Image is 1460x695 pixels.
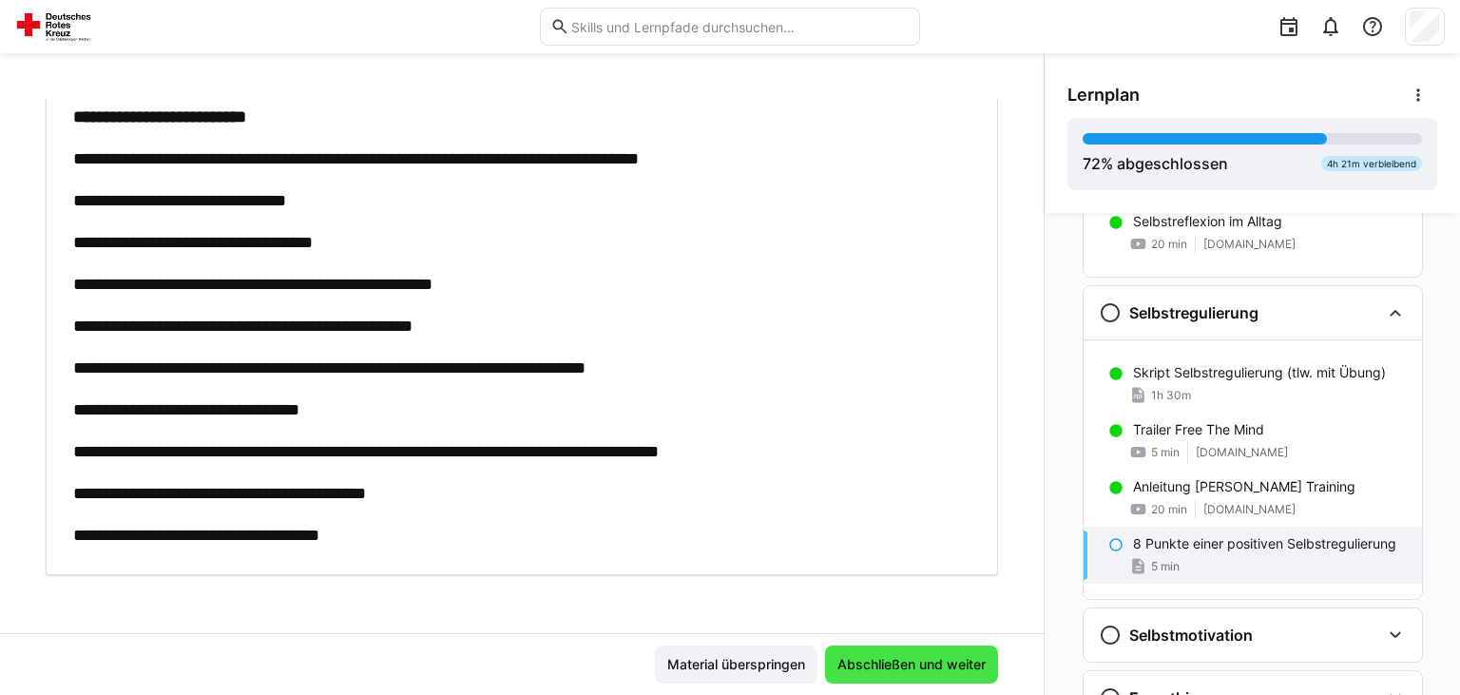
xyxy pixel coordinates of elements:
h3: Selbstmotivation [1129,626,1253,645]
input: Skills und Lernpfade durchsuchen… [569,18,910,35]
span: 1h 30m [1151,388,1191,403]
button: Material überspringen [655,646,817,684]
span: 20 min [1151,502,1187,517]
span: 5 min [1151,559,1180,574]
span: 20 min [1151,237,1187,252]
span: 5 min [1151,445,1180,460]
p: Anleitung [PERSON_NAME] Training [1133,477,1355,496]
span: [DOMAIN_NAME] [1203,502,1296,517]
span: [DOMAIN_NAME] [1203,237,1296,252]
p: 8 Punkte einer positiven Selbstregulierung [1133,534,1396,553]
span: Abschließen und weiter [835,655,989,674]
p: Trailer Free The Mind [1133,420,1264,439]
p: Selbstreflexion im Alltag [1133,212,1282,231]
span: Lernplan [1067,85,1140,106]
div: % abgeschlossen [1083,152,1228,175]
span: Material überspringen [664,655,808,674]
h3: Selbstregulierung [1129,303,1258,322]
button: Abschließen und weiter [825,646,998,684]
div: 4h 21m verbleibend [1321,156,1422,171]
p: Skript Selbstregulierung (tlw. mit Übung) [1133,363,1386,382]
span: [DOMAIN_NAME] [1196,445,1288,460]
span: 72 [1083,154,1101,173]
